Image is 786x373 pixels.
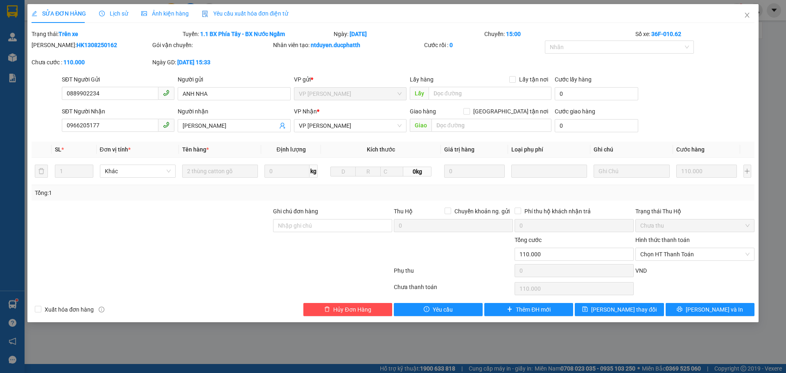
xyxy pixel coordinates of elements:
[393,266,514,280] div: Phụ thu
[686,305,743,314] span: [PERSON_NAME] và In
[591,305,657,314] span: [PERSON_NAME] thay đổi
[470,107,551,116] span: [GEOGRAPHIC_DATA] tận nơi
[32,10,86,17] span: SỬA ĐƠN HÀNG
[100,146,131,153] span: Đơn vị tính
[516,305,551,314] span: Thêm ĐH mới
[431,119,551,132] input: Dọc đường
[451,207,513,216] span: Chuyển khoản ng. gửi
[141,10,189,17] span: Ảnh kiện hàng
[429,87,551,100] input: Dọc đường
[744,12,750,18] span: close
[635,207,754,216] div: Trạng thái Thu Hộ
[279,122,286,129] span: user-add
[333,305,371,314] span: Hủy Đơn Hàng
[330,167,356,176] input: D
[635,267,647,274] span: VND
[202,11,208,17] img: icon
[350,31,367,37] b: [DATE]
[62,107,174,116] div: SĐT Người Nhận
[394,303,483,316] button: exclamation-circleYêu cầu
[555,119,638,132] input: Cước giao hàng
[273,41,422,50] div: Nhân viên tạo:
[299,88,402,100] span: VP Hoằng Kim
[303,303,392,316] button: deleteHủy Đơn Hàng
[676,146,705,153] span: Cước hàng
[515,237,542,243] span: Tổng cước
[182,165,258,178] input: VD: Bàn, Ghế
[152,41,271,50] div: Gói vận chuyển:
[444,165,505,178] input: 0
[309,165,318,178] span: kg
[676,165,737,178] input: 0
[651,31,681,37] b: 36F-010.62
[178,75,290,84] div: Người gửi
[294,75,407,84] div: VP gửi
[410,87,429,100] span: Lấy
[575,303,664,316] button: save[PERSON_NAME] thay đổi
[444,146,474,153] span: Giá trị hàng
[590,142,673,158] th: Ghi chú
[99,307,104,312] span: info-circle
[424,306,429,313] span: exclamation-circle
[555,108,595,115] label: Cước giao hàng
[507,306,513,313] span: plus
[35,165,48,178] button: delete
[35,188,303,197] div: Tổng: 1
[32,11,37,16] span: edit
[410,108,436,115] span: Giao hàng
[635,29,755,38] div: Số xe:
[200,31,285,37] b: 1.1 BX Phía Tây - BX Nước Ngầm
[141,11,147,16] span: picture
[410,119,431,132] span: Giao
[99,11,105,16] span: clock-circle
[202,10,288,17] span: Yêu cầu xuất hóa đơn điện tử
[276,146,305,153] span: Định lượng
[355,167,381,176] input: R
[594,165,669,178] input: Ghi Chú
[99,10,128,17] span: Lịch sử
[433,305,453,314] span: Yêu cầu
[743,165,751,178] button: plus
[273,208,318,215] label: Ghi chú đơn hàng
[77,42,117,48] b: HK1308250162
[163,90,169,96] span: phone
[273,219,392,232] input: Ghi chú đơn hàng
[582,306,588,313] span: save
[311,42,360,48] b: ntduyen.ducphatth
[410,76,434,83] span: Lấy hàng
[555,76,592,83] label: Cước lấy hàng
[294,108,317,115] span: VP Nhận
[640,219,750,232] span: Chưa thu
[483,29,635,38] div: Chuyến:
[178,107,290,116] div: Người nhận
[333,29,484,38] div: Ngày:
[182,29,333,38] div: Tuyến:
[521,207,594,216] span: Phí thu hộ khách nhận trả
[182,146,209,153] span: Tên hàng
[105,165,171,177] span: Khác
[640,248,750,260] span: Chọn HT Thanh Toán
[666,303,754,316] button: printer[PERSON_NAME] và In
[62,75,174,84] div: SĐT Người Gửi
[55,146,61,153] span: SL
[635,237,690,243] label: Hình thức thanh toán
[403,167,431,176] span: 0kg
[32,41,151,50] div: [PERSON_NAME]:
[508,142,590,158] th: Loại phụ phí
[555,87,638,100] input: Cước lấy hàng
[736,4,759,27] button: Close
[380,167,403,176] input: C
[299,120,402,132] span: VP Ngọc Hồi
[32,58,151,67] div: Chưa cước :
[63,59,85,66] b: 110.000
[516,75,551,84] span: Lấy tận nơi
[449,42,453,48] b: 0
[31,29,182,38] div: Trạng thái:
[152,58,271,67] div: Ngày GD:
[424,41,543,50] div: Cước rồi :
[59,31,78,37] b: Trên xe
[163,122,169,128] span: phone
[484,303,573,316] button: plusThêm ĐH mới
[677,306,682,313] span: printer
[324,306,330,313] span: delete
